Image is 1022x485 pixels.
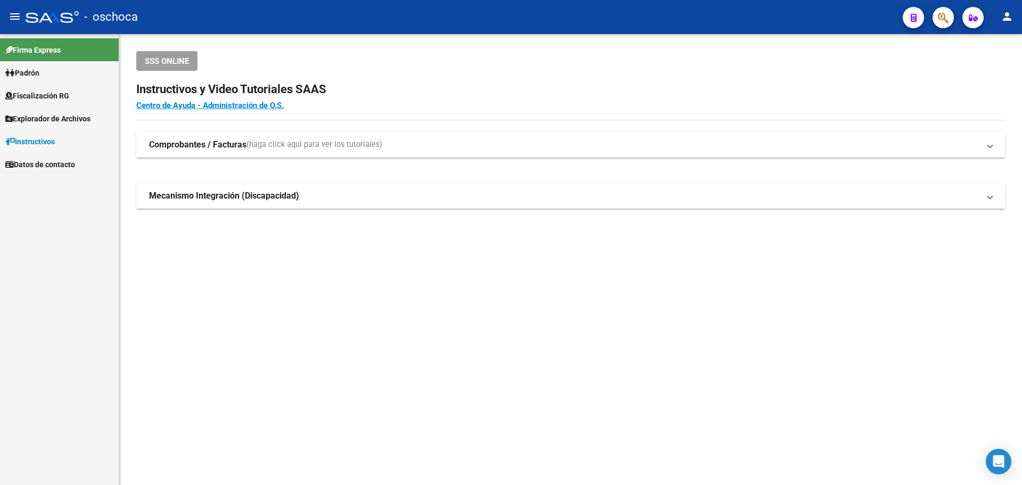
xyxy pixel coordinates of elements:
span: SSS ONLINE [145,56,189,66]
h2: Instructivos y Video Tutoriales SAAS [136,79,1005,100]
span: - oschoca [84,5,138,29]
mat-expansion-panel-header: Comprobantes / Facturas(haga click aquí para ver los tutoriales) [136,132,1005,158]
strong: Mecanismo Integración (Discapacidad) [149,190,299,202]
button: SSS ONLINE [136,51,197,71]
div: Open Intercom Messenger [986,449,1011,474]
mat-icon: person [1001,10,1013,23]
strong: Comprobantes / Facturas [149,139,246,151]
span: (haga click aquí para ver los tutoriales) [246,139,382,151]
span: Padrón [5,67,39,79]
mat-expansion-panel-header: Mecanismo Integración (Discapacidad) [136,183,1005,209]
span: Datos de contacto [5,159,75,170]
span: Firma Express [5,44,61,56]
a: Centro de Ayuda - Administración de O.S. [136,101,284,110]
span: Fiscalización RG [5,90,69,102]
mat-icon: menu [9,10,21,23]
span: Explorador de Archivos [5,113,90,125]
span: Instructivos [5,136,55,147]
